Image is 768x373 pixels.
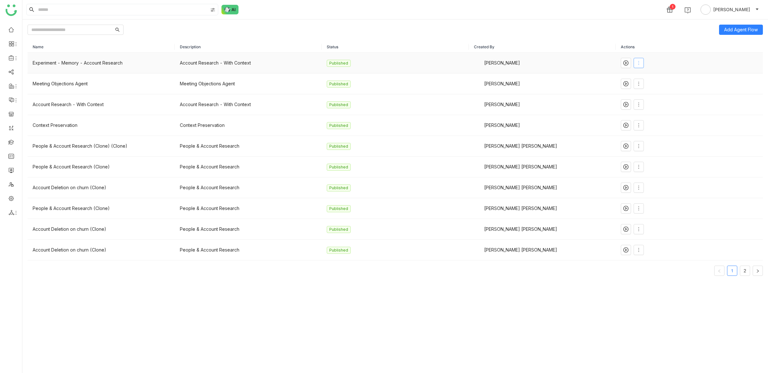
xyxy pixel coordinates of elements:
[474,101,482,108] img: 6860d480bc89cb0674c8c7e9
[474,246,482,254] img: 684a959c82a3912df7c0cd23
[327,81,351,88] nz-tag: Published
[484,122,520,129] span: [PERSON_NAME]
[484,80,520,87] span: [PERSON_NAME]
[727,266,737,276] a: 1
[327,122,351,129] nz-tag: Published
[484,163,557,170] span: [PERSON_NAME] [PERSON_NAME]
[484,246,557,253] span: [PERSON_NAME] [PERSON_NAME]
[180,247,317,253] div: People & Account Research
[484,184,557,191] span: [PERSON_NAME] [PERSON_NAME]
[33,59,170,66] div: Experiment - Memory - Account Research
[474,184,482,191] img: 684a959c82a3912df7c0cd23
[180,81,317,87] div: Meeting Objections Agent
[474,205,482,212] img: 684a959c82a3912df7c0cd23
[753,266,763,276] button: Next Page
[484,101,520,108] span: [PERSON_NAME]
[484,226,557,233] span: [PERSON_NAME] [PERSON_NAME]
[180,164,317,170] div: People & Account Research
[322,41,469,53] th: Status
[180,60,317,66] div: Account Research - With Context
[180,101,317,108] div: Account Research - With Context
[33,101,170,108] div: Account Research - With Context
[33,80,170,87] div: Meeting Objections Agent
[327,226,351,233] nz-tag: Published
[484,59,520,66] span: [PERSON_NAME]
[474,163,482,171] img: 684a959c82a3912df7c0cd23
[33,205,170,212] div: People & Account Research (Clone)
[33,226,170,233] div: Account Deletion on churn (Clone)
[714,266,724,276] button: Previous Page
[175,41,322,53] th: Description
[327,101,351,108] nz-tag: Published
[724,26,758,33] span: Add Agent Flow
[33,143,170,150] div: People & Account Research (Clone) (Clone)
[616,41,763,53] th: Actions
[719,25,763,35] button: Add Agent Flow
[740,266,750,276] li: 2
[327,184,351,191] nz-tag: Published
[180,205,317,212] div: People & Account Research
[699,4,760,15] button: [PERSON_NAME]
[327,60,351,67] nz-tag: Published
[180,143,317,149] div: People & Account Research
[5,4,17,16] img: logo
[28,41,175,53] th: Name
[327,143,351,150] nz-tag: Published
[221,5,239,14] img: ask-buddy-normal.svg
[327,164,351,171] nz-tag: Published
[474,225,482,233] img: 684a959c82a3912df7c0cd23
[474,121,482,129] img: 6860d480bc89cb0674c8c7e9
[33,246,170,253] div: Account Deletion on churn (Clone)
[670,4,676,10] div: 1
[474,80,482,88] img: 6860d480bc89cb0674c8c7e9
[700,4,711,15] img: avatar
[713,6,750,13] span: [PERSON_NAME]
[484,143,557,150] span: [PERSON_NAME] [PERSON_NAME]
[474,142,482,150] img: 684a959c82a3912df7c0cd23
[484,205,557,212] span: [PERSON_NAME] [PERSON_NAME]
[469,41,616,53] th: Created By
[180,122,317,128] div: Context Preservation
[474,59,482,67] img: 6860d480bc89cb0674c8c7e9
[684,7,691,13] img: help.svg
[327,247,351,254] nz-tag: Published
[33,184,170,191] div: Account Deletion on churn (Clone)
[180,226,317,232] div: People & Account Research
[740,266,750,276] a: 2
[33,163,170,170] div: People & Account Research (Clone)
[33,122,170,129] div: Context Preservation
[180,184,317,191] div: People & Account Research
[210,7,215,12] img: search-type.svg
[327,205,351,212] nz-tag: Published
